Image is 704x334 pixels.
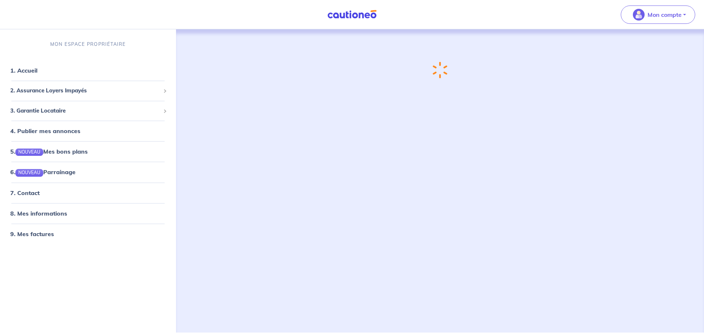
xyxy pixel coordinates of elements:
[3,124,173,138] div: 4. Publier mes annonces
[621,5,695,24] button: illu_account_valid_menu.svgMon compte
[3,63,173,78] div: 1. Accueil
[3,144,173,159] div: 5.NOUVEAUMes bons plans
[3,186,173,200] div: 7. Contact
[3,206,173,221] div: 8. Mes informations
[10,168,76,176] a: 6.NOUVEAUParrainage
[633,9,645,21] img: illu_account_valid_menu.svg
[10,87,160,95] span: 2. Assurance Loyers Impayés
[10,210,67,217] a: 8. Mes informations
[10,230,54,238] a: 9. Mes factures
[3,84,173,98] div: 2. Assurance Loyers Impayés
[10,107,160,115] span: 3. Garantie Locataire
[3,104,173,118] div: 3. Garantie Locataire
[10,127,80,135] a: 4. Publier mes annonces
[648,10,682,19] p: Mon compte
[324,10,379,19] img: Cautioneo
[50,41,126,48] p: MON ESPACE PROPRIÉTAIRE
[10,67,37,74] a: 1. Accueil
[433,62,447,78] img: loading-spinner
[3,165,173,179] div: 6.NOUVEAUParrainage
[3,227,173,241] div: 9. Mes factures
[10,189,40,197] a: 7. Contact
[10,148,88,155] a: 5.NOUVEAUMes bons plans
